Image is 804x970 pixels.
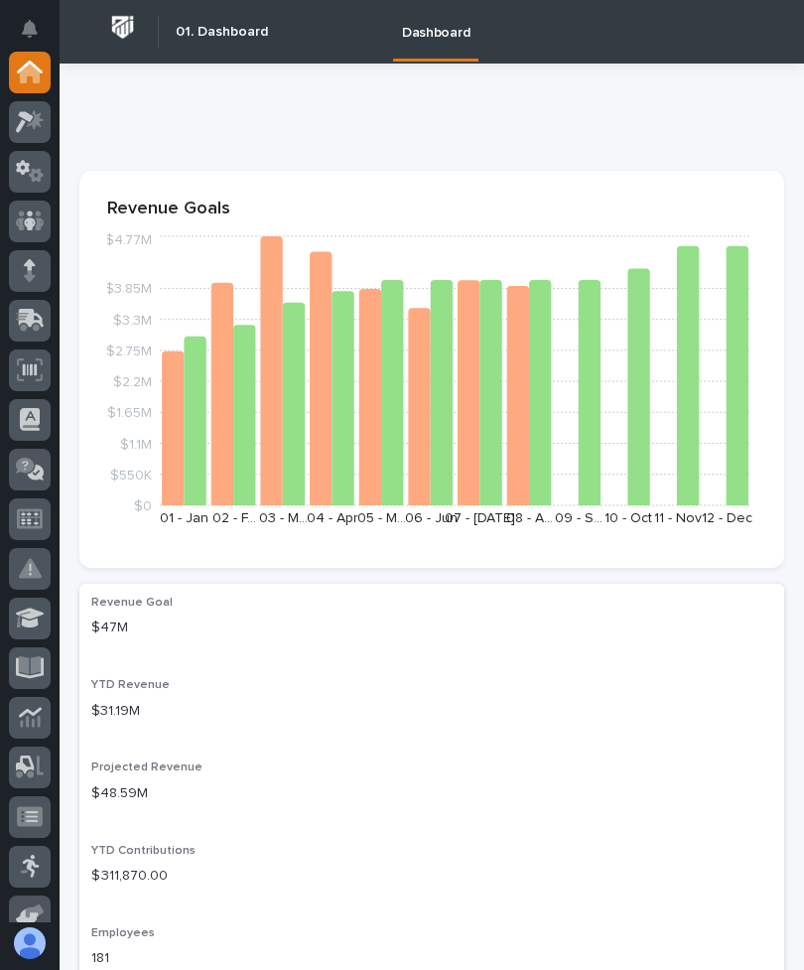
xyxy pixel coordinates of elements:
text: 11 - Nov [654,511,702,525]
img: Workspace Logo [104,9,141,46]
text: 09 - S… [555,511,603,525]
p: Revenue Goals [107,199,756,220]
text: 06 - Jun [405,511,458,525]
span: Projected Revenue [91,762,202,773]
tspan: $2.2M [113,375,152,389]
p: 181 [91,948,772,969]
span: YTD Contributions [91,845,196,857]
span: Revenue Goal [91,597,173,609]
p: $ 311,870.00 [91,866,772,887]
text: 03 - M… [259,511,308,525]
button: Notifications [9,8,51,50]
tspan: $1.1M [120,438,152,452]
h2: 01. Dashboard [176,20,268,44]
p: $47M [91,618,772,638]
p: $48.59M [91,783,772,804]
button: users-avatar [9,922,51,964]
tspan: $0 [134,499,152,513]
span: YTD Revenue [91,679,170,691]
span: Employees [91,927,155,939]
text: 07 - [DATE] [445,511,515,525]
tspan: $3.85M [105,283,152,297]
text: 08 - A… [506,511,553,525]
text: 10 - Oct [604,511,652,525]
tspan: $1.65M [107,407,152,421]
tspan: $2.75M [106,345,152,358]
p: $31.19M [91,701,772,722]
text: 01 - Jan [160,511,208,525]
tspan: $3.3M [113,314,152,328]
div: Notifications [25,20,51,52]
tspan: $4.77M [105,233,152,247]
text: 02 - F… [212,511,256,525]
text: 04 - Apr [307,511,358,525]
text: 05 - M… [357,511,406,525]
tspan: $550K [110,469,152,483]
text: 12 - Dec [702,511,752,525]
